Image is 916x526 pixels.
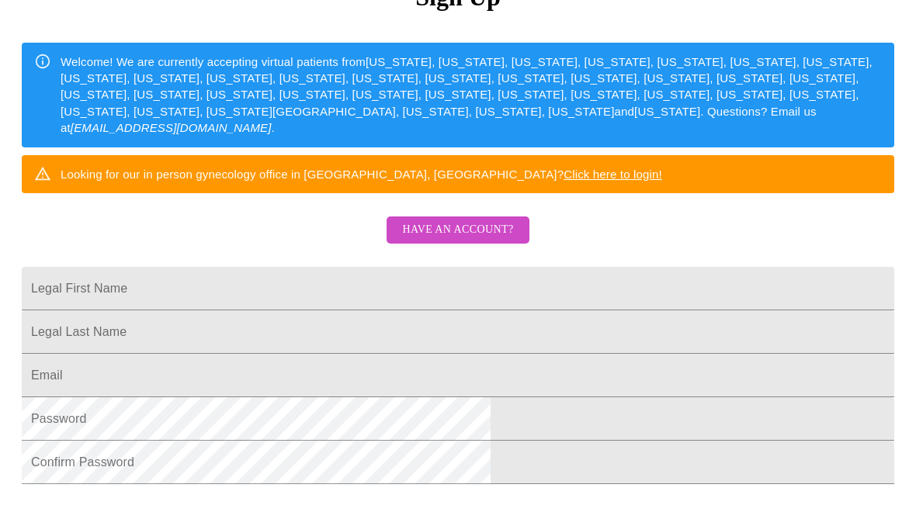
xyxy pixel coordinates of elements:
em: [EMAIL_ADDRESS][DOMAIN_NAME] [71,121,272,134]
div: Welcome! We are currently accepting virtual patients from [US_STATE], [US_STATE], [US_STATE], [US... [61,47,882,143]
span: Have an account? [402,220,513,240]
div: Looking for our in person gynecology office in [GEOGRAPHIC_DATA], [GEOGRAPHIC_DATA]? [61,160,662,189]
a: Have an account? [383,234,533,247]
a: Click here to login! [564,168,662,181]
button: Have an account? [387,216,529,244]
